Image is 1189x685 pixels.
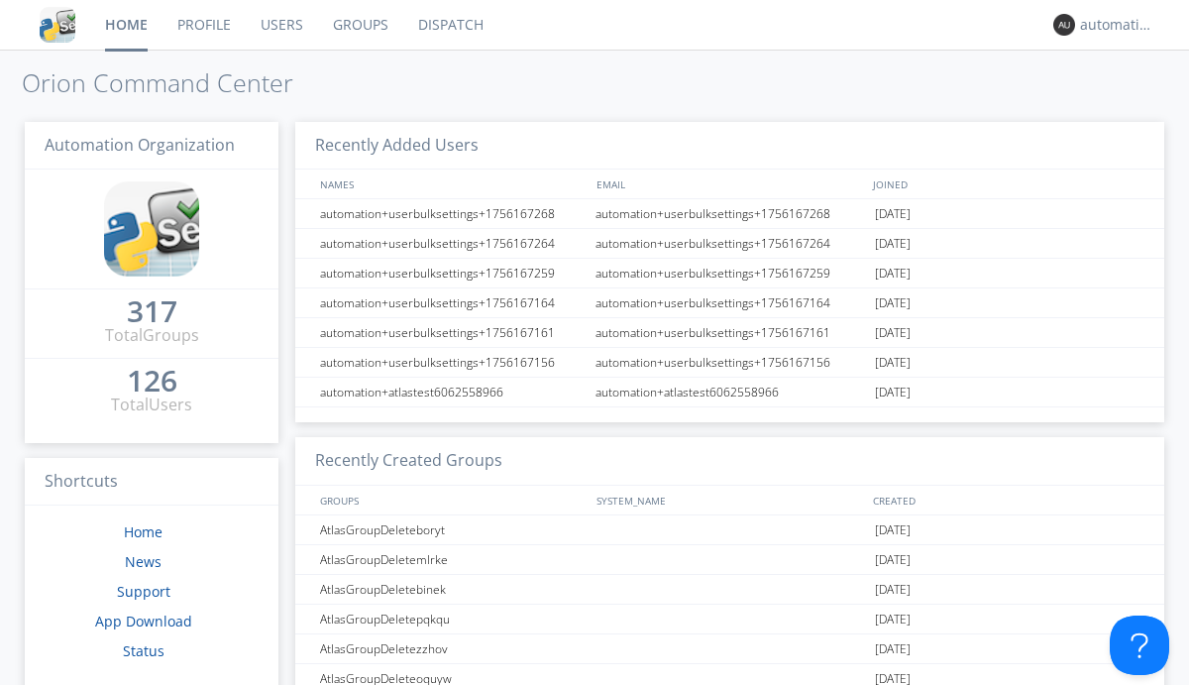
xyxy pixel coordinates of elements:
span: [DATE] [875,605,911,634]
a: Home [124,522,162,541]
a: AtlasGroupDeletezzhov[DATE] [295,634,1164,664]
a: automation+userbulksettings+1756167156automation+userbulksettings+1756167156[DATE] [295,348,1164,378]
span: [DATE] [875,515,911,545]
div: automation+userbulksettings+1756167164 [315,288,590,317]
div: Total Groups [105,324,199,347]
div: automation+userbulksettings+1756167268 [315,199,590,228]
div: automation+atlas0004 [1080,15,1154,35]
a: automation+atlastest6062558966automation+atlastest6062558966[DATE] [295,378,1164,407]
span: [DATE] [875,545,911,575]
span: [DATE] [875,229,911,259]
div: NAMES [315,170,587,198]
div: SYSTEM_NAME [592,486,868,514]
h3: Recently Added Users [295,122,1164,171]
div: EMAIL [592,170,868,198]
a: automation+userbulksettings+1756167164automation+userbulksettings+1756167164[DATE] [295,288,1164,318]
div: Total Users [111,394,192,416]
h3: Shortcuts [25,458,278,507]
a: AtlasGroupDeleteboryt[DATE] [295,515,1164,545]
span: [DATE] [875,199,911,229]
div: automation+userbulksettings+1756167156 [591,348,870,377]
a: AtlasGroupDeletemlrke[DATE] [295,545,1164,575]
span: [DATE] [875,575,911,605]
div: AtlasGroupDeletezzhov [315,634,590,663]
span: [DATE] [875,378,911,407]
div: AtlasGroupDeleteboryt [315,515,590,544]
div: automation+userbulksettings+1756167259 [591,259,870,287]
div: automation+userbulksettings+1756167268 [591,199,870,228]
div: 317 [127,301,177,321]
div: JOINED [868,170,1145,198]
a: Support [117,582,170,601]
a: News [125,552,162,571]
img: cddb5a64eb264b2086981ab96f4c1ba7 [40,7,75,43]
div: automation+userbulksettings+1756167156 [315,348,590,377]
a: automation+userbulksettings+1756167268automation+userbulksettings+1756167268[DATE] [295,199,1164,229]
span: [DATE] [875,348,911,378]
a: automation+userbulksettings+1756167259automation+userbulksettings+1756167259[DATE] [295,259,1164,288]
div: AtlasGroupDeletepqkqu [315,605,590,633]
span: [DATE] [875,318,911,348]
a: automation+userbulksettings+1756167264automation+userbulksettings+1756167264[DATE] [295,229,1164,259]
span: [DATE] [875,634,911,664]
h3: Recently Created Groups [295,437,1164,486]
div: automation+atlastest6062558966 [591,378,870,406]
span: [DATE] [875,288,911,318]
div: AtlasGroupDeletemlrke [315,545,590,574]
span: [DATE] [875,259,911,288]
a: 317 [127,301,177,324]
div: automation+userbulksettings+1756167259 [315,259,590,287]
a: AtlasGroupDeletepqkqu[DATE] [295,605,1164,634]
div: automation+userbulksettings+1756167264 [591,229,870,258]
img: cddb5a64eb264b2086981ab96f4c1ba7 [104,181,199,277]
img: 373638.png [1053,14,1075,36]
a: 126 [127,371,177,394]
a: AtlasGroupDeletebinek[DATE] [295,575,1164,605]
a: Status [123,641,164,660]
span: Automation Organization [45,134,235,156]
div: automation+userbulksettings+1756167164 [591,288,870,317]
div: automation+userbulksettings+1756167264 [315,229,590,258]
a: App Download [95,612,192,630]
div: 126 [127,371,177,391]
iframe: Toggle Customer Support [1110,616,1169,675]
div: AtlasGroupDeletebinek [315,575,590,604]
div: automation+userbulksettings+1756167161 [591,318,870,347]
div: CREATED [868,486,1145,514]
div: GROUPS [315,486,587,514]
a: automation+userbulksettings+1756167161automation+userbulksettings+1756167161[DATE] [295,318,1164,348]
div: automation+userbulksettings+1756167161 [315,318,590,347]
div: automation+atlastest6062558966 [315,378,590,406]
